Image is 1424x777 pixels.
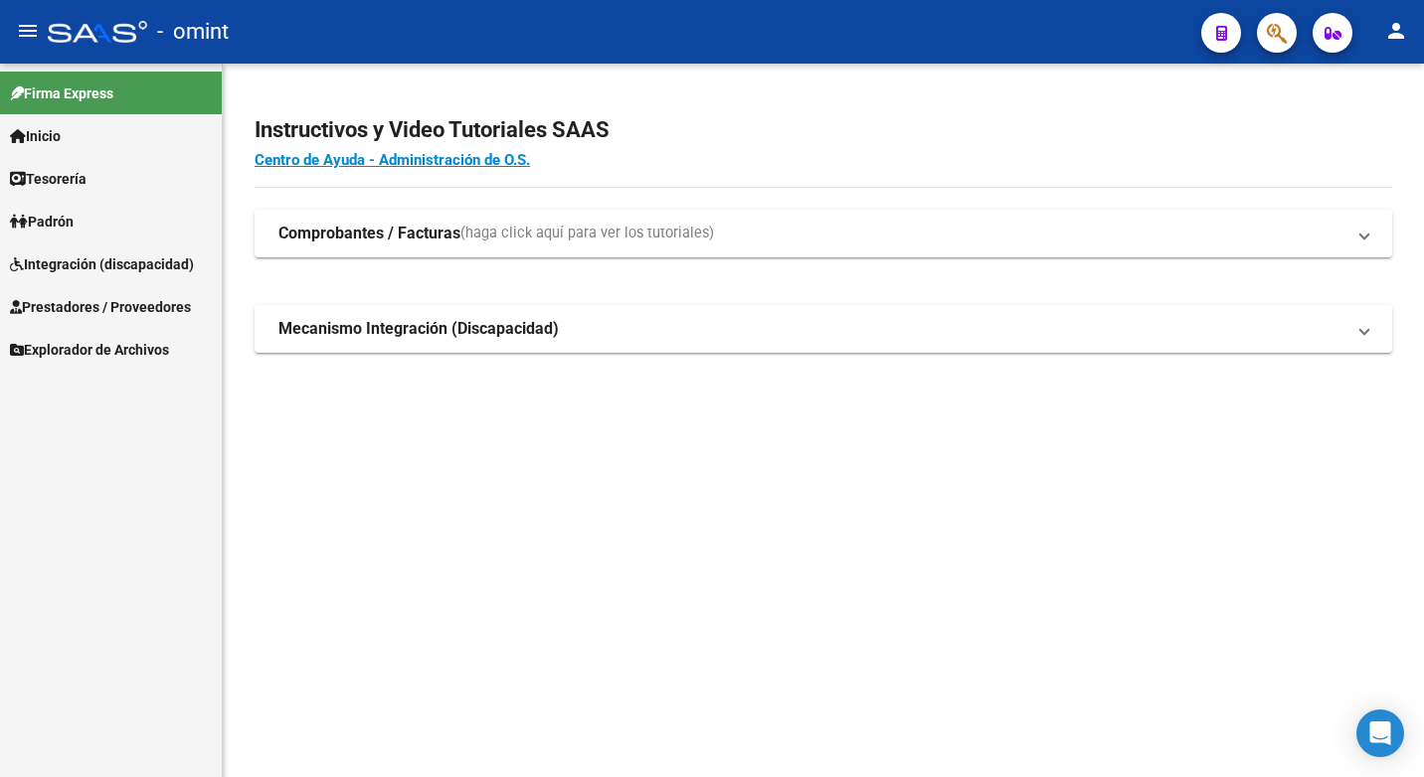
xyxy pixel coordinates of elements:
[10,82,113,104] span: Firma Express
[10,296,191,318] span: Prestadores / Proveedores
[460,223,714,244] span: (haga click aquí para ver los tutoriales)
[255,111,1392,149] h2: Instructivos y Video Tutoriales SAAS
[10,253,194,275] span: Integración (discapacidad)
[1384,19,1408,43] mat-icon: person
[16,19,40,43] mat-icon: menu
[10,211,74,233] span: Padrón
[10,339,169,361] span: Explorador de Archivos
[1356,709,1404,757] div: Open Intercom Messenger
[157,10,229,54] span: - omint
[255,210,1392,257] mat-expansion-panel-header: Comprobantes / Facturas(haga click aquí para ver los tutoriales)
[278,318,559,340] strong: Mecanismo Integración (Discapacidad)
[255,305,1392,353] mat-expansion-panel-header: Mecanismo Integración (Discapacidad)
[278,223,460,244] strong: Comprobantes / Facturas
[255,151,530,169] a: Centro de Ayuda - Administración de O.S.
[10,168,87,190] span: Tesorería
[10,125,61,147] span: Inicio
